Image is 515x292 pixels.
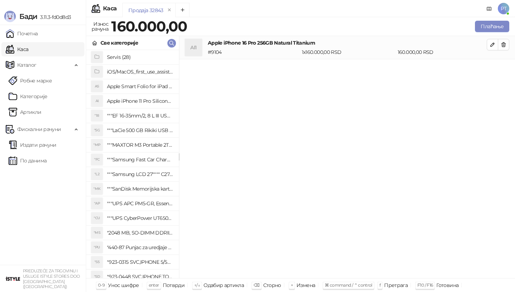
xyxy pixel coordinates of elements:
h4: "923-0315 SVC,IPHONE 5/5S BATTERY REMOVAL TRAY Držač za iPhone sa kojim se otvara display [107,256,173,268]
h4: """EF 16-35mm/2, 8 L III USM""" [107,110,173,121]
span: + [291,282,293,288]
img: Logo [4,11,16,22]
h4: iOS/MacOS_first_use_assistance (4) [107,66,173,77]
div: "FC [91,154,103,165]
span: Каталог [17,58,36,72]
h4: Apple Smart Folio for iPad mini (A17 Pro) - Sage [107,81,173,92]
div: "CU [91,212,103,224]
span: f [379,282,381,288]
div: 160.000,00 RSD [396,48,488,56]
h4: """UPS CyberPower UT650EG, 650VA/360W , line-int., s_uko, desktop""" [107,212,173,224]
a: Каса [6,42,28,56]
div: 1 x 160.000,00 RSD [300,48,396,56]
div: "MS [91,227,103,238]
div: AS [91,81,103,92]
div: "18 [91,110,103,121]
div: Претрага [384,281,408,290]
span: Бади [19,12,37,21]
img: 64x64-companyLogo-77b92cf4-9946-4f36-9751-bf7bb5fd2c7d.png [6,272,20,286]
span: ⌘ command / ⌃ control [325,282,372,288]
a: Категорије [9,89,48,104]
strong: 160.000,00 [111,17,187,35]
h4: """UPS APC PM5-GR, Essential Surge Arrest,5 utic_nica""" [107,198,173,209]
span: ↑/↓ [194,282,200,288]
h4: "440-87 Punjac za uredjaje sa micro USB portom 4/1, Stand." [107,242,173,253]
div: "S5 [91,256,103,268]
div: "MK [91,183,103,195]
h4: """MAXTOR M3 Portable 2TB 2.5"""" crni eksterni hard disk HX-M201TCB/GM""" [107,139,173,151]
div: "SD [91,271,103,282]
h4: """Samsung LCD 27"""" C27F390FHUXEN""" [107,168,173,180]
div: Унос шифре [108,281,139,290]
a: Почетна [6,26,38,41]
button: remove [165,7,174,13]
span: ⌫ [254,282,259,288]
span: 0-9 [98,282,104,288]
span: PT [498,3,509,14]
div: "5G [91,125,103,136]
h4: """LaCie 500 GB Rikiki USB 3.0 / Ultra Compact & Resistant aluminum / USB 3.0 / 2.5""""""" [107,125,173,136]
div: "L2 [91,168,103,180]
h4: """SanDisk Memorijska kartica 256GB microSDXC sa SD adapterom SDSQXA1-256G-GN6MA - Extreme PLUS, ... [107,183,173,195]
div: Одабир артикла [203,281,244,290]
span: F10 / F16 [417,282,433,288]
div: Готовина [436,281,458,290]
div: AI [91,95,103,107]
h4: Apple iPhone 11 Pro Silicone Case - Black [107,95,173,107]
div: Сторно [263,281,281,290]
div: # 9104 [206,48,300,56]
div: "PU [91,242,103,253]
div: grid [86,50,179,278]
div: AI1 [185,39,202,56]
button: Add tab [175,3,190,17]
h4: "2048 MB, SO-DIMM DDRII, 667 MHz, Napajanje 1,8 0,1 V, Latencija CL5" [107,227,173,238]
div: "MP [91,139,103,151]
a: Робне марке [9,74,52,88]
div: Износ рачуна [90,19,110,34]
span: 3.11.3-fd0d8d3 [37,14,71,20]
div: Измена [296,281,315,290]
a: По данима [9,153,46,168]
h4: "923-0448 SVC,IPHONE,TOURQUE DRIVER KIT .65KGF- CM Šrafciger " [107,271,173,282]
div: Све категорије [100,39,138,47]
a: Документација [484,3,495,14]
span: enter [149,282,159,288]
small: PREDUZEĆE ZA TRGOVINU I USLUGE ISTYLE STORES DOO [GEOGRAPHIC_DATA] ([GEOGRAPHIC_DATA]) [23,268,80,289]
button: Плаћање [475,21,509,32]
span: Фискални рачуни [17,122,61,136]
a: Издати рачуни [9,138,57,152]
div: "AP [91,198,103,209]
h4: Servis (28) [107,51,173,63]
div: Каса [103,6,117,11]
div: Потврди [163,281,185,290]
div: Продаја 32843 [128,6,163,14]
h4: Apple iPhone 16 Pro 256GB Natural Titanium [208,39,487,47]
a: ArtikliАртикли [9,105,41,119]
h4: """Samsung Fast Car Charge Adapter, brzi auto punja_, boja crna""" [107,154,173,165]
